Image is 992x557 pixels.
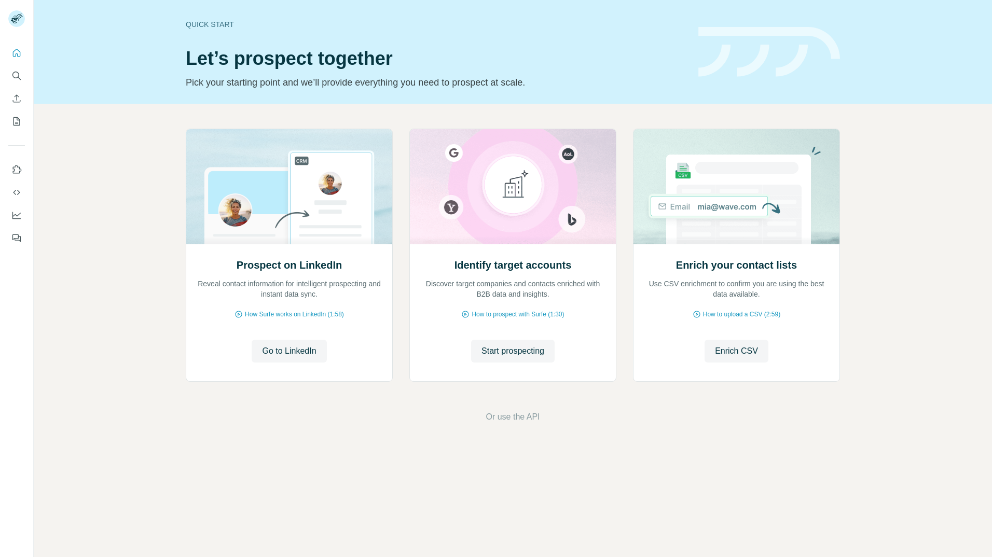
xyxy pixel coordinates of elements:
button: Use Surfe on LinkedIn [8,160,25,179]
img: Prospect on LinkedIn [186,129,393,244]
button: Feedback [8,229,25,247]
button: My lists [8,112,25,131]
button: Dashboard [8,206,25,225]
span: How to prospect with Surfe (1:30) [472,310,564,319]
h2: Identify target accounts [454,258,572,272]
h2: Enrich your contact lists [676,258,797,272]
button: Enrich CSV [705,340,768,363]
span: How Surfe works on LinkedIn (1:58) [245,310,344,319]
span: Start prospecting [481,345,544,357]
button: Quick start [8,44,25,62]
button: Go to LinkedIn [252,340,326,363]
button: Start prospecting [471,340,555,363]
h2: Prospect on LinkedIn [237,258,342,272]
button: Use Surfe API [8,183,25,202]
p: Reveal contact information for intelligent prospecting and instant data sync. [197,278,382,299]
div: Quick start [186,19,686,30]
span: Enrich CSV [715,345,758,357]
span: Go to LinkedIn [262,345,316,357]
img: banner [698,27,840,77]
img: Identify target accounts [409,129,616,244]
p: Discover target companies and contacts enriched with B2B data and insights. [420,278,605,299]
button: Or use the API [486,411,540,423]
img: Enrich your contact lists [633,129,840,244]
h1: Let’s prospect together [186,48,686,69]
span: How to upload a CSV (2:59) [703,310,780,319]
button: Enrich CSV [8,89,25,108]
p: Use CSV enrichment to confirm you are using the best data available. [644,278,829,299]
button: Search [8,66,25,85]
p: Pick your starting point and we’ll provide everything you need to prospect at scale. [186,75,686,90]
